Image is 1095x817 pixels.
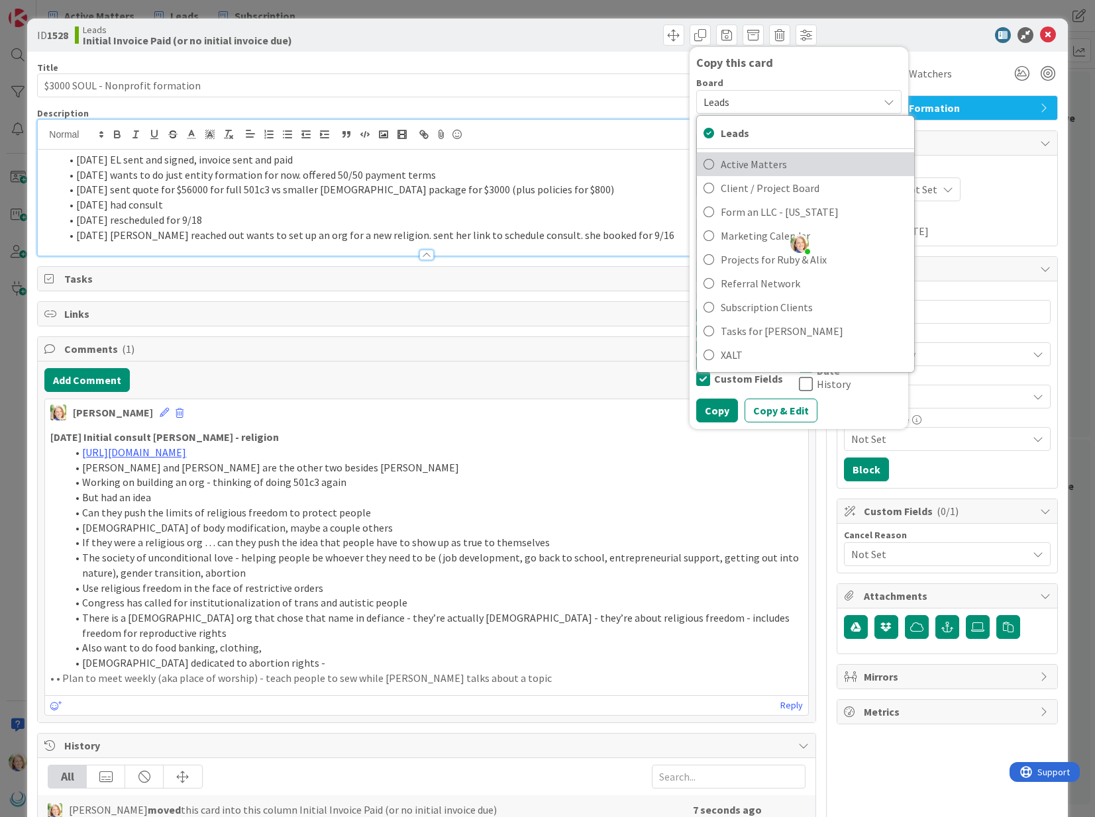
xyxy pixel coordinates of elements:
[37,27,68,43] span: ID
[851,387,1021,406] span: low (1)
[652,765,806,789] input: Search...
[148,803,181,816] b: moved
[937,505,959,518] span: ( 0/1 )
[864,503,1033,519] span: Custom Fields
[697,200,914,224] a: Form an LLC - [US_STATE]
[697,248,914,271] a: Projects for Ruby & Alix
[697,271,914,295] a: Referral Network
[864,669,1033,685] span: Mirrors
[697,121,914,145] a: Leads
[704,95,729,109] span: Leads
[714,373,783,384] span: Custom Fields
[37,73,815,97] input: type card name here...
[64,738,791,753] span: History
[864,588,1033,604] span: Attachments
[721,273,908,293] span: Referral Network
[745,399,817,422] button: Copy & Edit
[697,224,914,248] a: Marketing Calendar
[37,107,89,119] span: Description
[790,234,809,253] img: Sl300r1zNejTcUF0uYcJund7nRpyjiOK.jpg
[82,446,186,459] a: [URL][DOMAIN_NAME]
[721,226,908,246] span: Marketing Calendar
[64,341,791,357] span: Comments
[64,306,791,322] span: Links
[864,261,1033,277] span: Block
[693,803,762,816] b: 7 seconds ago
[66,535,802,550] li: If they were a religious org … can they push the idea that people have to show up as true to them...
[909,66,952,81] span: Watchers
[697,152,914,176] a: Active Matters
[697,319,914,343] a: Tasks for [PERSON_NAME]
[851,431,1027,447] span: Not Set
[696,54,902,72] div: Copy this card
[696,78,723,87] span: Board
[696,399,738,422] button: Copy
[844,208,1051,222] span: Actual Dates
[122,342,134,356] span: ( 1 )
[73,405,153,420] div: [PERSON_NAME]
[851,546,1027,562] span: Not Set
[48,765,87,788] div: All
[721,321,908,341] span: Tasks for [PERSON_NAME]
[721,123,908,143] span: Leads
[66,505,802,520] li: Can they push the limits of religious freedom to protect people
[66,550,802,580] li: The society of unconditional love - helping people be whoever they need to be (job development, g...
[66,520,802,536] li: [DEMOGRAPHIC_DATA] of body modification, maybe a couple others
[872,345,1021,363] span: not ready
[50,430,279,444] strong: [DATE] Initial consult [PERSON_NAME] - religion
[721,202,908,222] span: Form an LLC - [US_STATE]
[60,152,808,168] li: [DATE] EL sent and signed, invoice sent and paid
[844,457,889,481] button: Block
[66,475,802,490] li: Working on building an org - thinking of doing 501c3 again
[817,355,902,376] span: Planned Start Date
[721,154,908,174] span: Active Matters
[66,595,802,610] li: Congress has called for institutionalization of trans and autistic people
[721,345,908,365] span: XALT
[60,213,808,228] li: [DATE] rescheduled for 9/18
[64,271,791,287] span: Tasks
[66,581,802,596] li: Use religious freedom in the face of restrictive orders
[721,178,908,198] span: Client / Project Board
[799,376,902,392] button: History
[60,228,808,243] li: [DATE] [PERSON_NAME] reached out wants to set up an org for a new religion. sent her link to sche...
[780,697,803,714] a: Reply
[83,35,292,46] b: Initial Invoice Paid (or no initial invoice due)
[696,371,799,387] button: Custom Fields
[864,704,1033,720] span: Metrics
[60,168,808,183] li: [DATE] wants to do just entity formation for now. offered 50/50 payment terms
[47,28,68,42] b: 1528
[44,368,130,392] button: Add Comment
[697,176,914,200] a: Client / Project Board
[864,100,1033,116] span: Business Formation
[844,530,1051,540] div: Cancel Reason
[50,405,66,420] img: AD
[83,24,292,35] span: Leads
[902,181,937,197] span: Not Set
[66,610,802,640] li: There is a [DEMOGRAPHIC_DATA] org that chose that name in defiance - they’re actually [DEMOGRAPHI...
[60,182,808,197] li: [DATE] sent quote for $56000 for full 501c3 vs smaller [DEMOGRAPHIC_DATA] package for $3000 (plus...
[28,2,60,18] span: Support
[50,671,802,686] p: • • Plan to meet weekly (aka place of worship) - teach people to sew while [PERSON_NAME] talks ab...
[817,379,851,389] span: History
[844,162,1051,176] span: Planned Dates
[697,295,914,319] a: Subscription Clients
[721,250,908,269] span: Projects for Ruby & Alix
[697,343,914,367] a: XALT
[721,297,908,317] span: Subscription Clients
[66,490,802,505] li: But had an idea
[66,640,802,655] li: Also want to do food banking, clothing,
[60,197,808,213] li: [DATE] had consult
[66,460,802,475] li: [PERSON_NAME] and [PERSON_NAME] are the other two besides [PERSON_NAME]
[864,135,1033,151] span: Dates
[66,655,802,671] li: [DEMOGRAPHIC_DATA] dedicated to abortion rights -
[37,62,58,73] label: Title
